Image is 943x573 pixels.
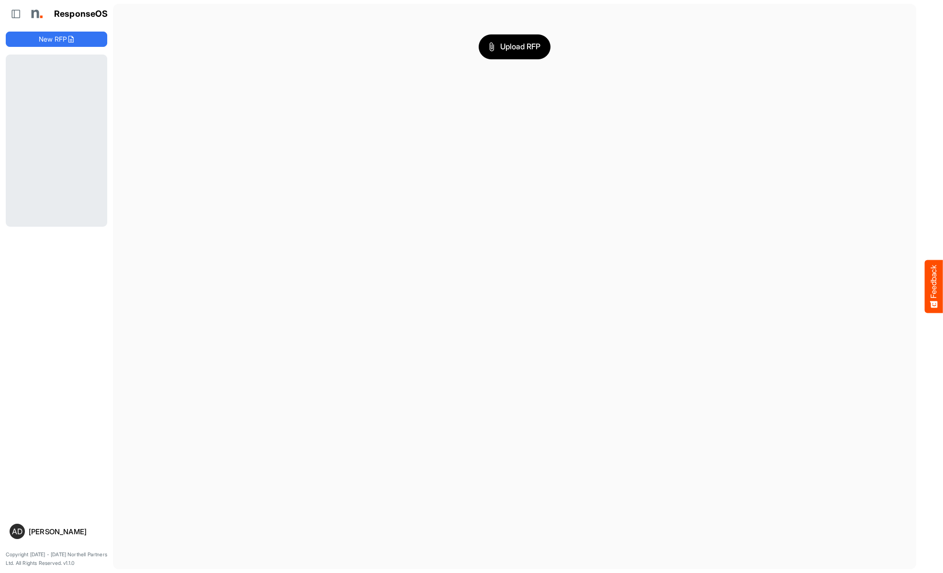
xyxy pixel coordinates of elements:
[26,4,45,23] img: Northell
[6,32,107,47] button: New RFP
[12,528,22,535] span: AD
[6,55,107,226] div: Loading...
[6,551,107,567] p: Copyright [DATE] - [DATE] Northell Partners Ltd. All Rights Reserved. v1.1.0
[925,260,943,313] button: Feedback
[29,528,103,535] div: [PERSON_NAME]
[489,41,540,53] span: Upload RFP
[54,9,108,19] h1: ResponseOS
[479,34,550,59] button: Upload RFP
